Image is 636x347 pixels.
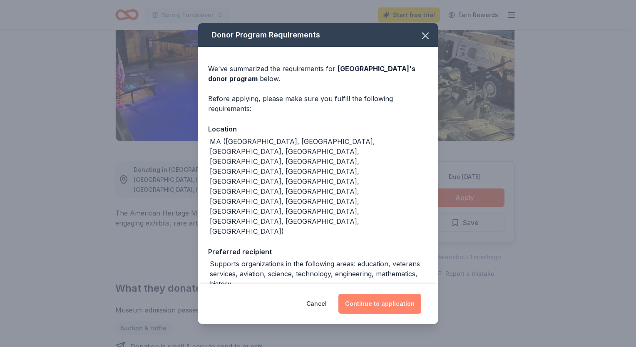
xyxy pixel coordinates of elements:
button: Continue to application [338,294,421,314]
div: Donor Program Requirements [198,23,438,47]
div: Preferred recipient [208,246,428,257]
button: Cancel [306,294,327,314]
div: Supports organizations in the following areas: education, veterans services, aviation, science, t... [210,259,428,289]
div: We've summarized the requirements for below. [208,64,428,84]
div: Before applying, please make sure you fulfill the following requirements: [208,94,428,114]
div: MA ([GEOGRAPHIC_DATA], [GEOGRAPHIC_DATA], [GEOGRAPHIC_DATA], [GEOGRAPHIC_DATA], [GEOGRAPHIC_DATA]... [210,136,428,236]
div: Location [208,124,428,134]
